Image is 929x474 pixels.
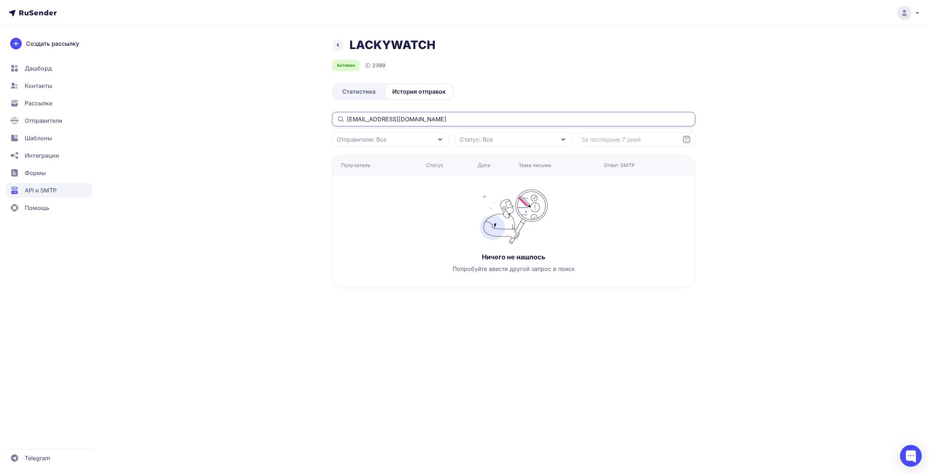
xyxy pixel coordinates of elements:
span: Дашборд [25,64,52,73]
span: Интеграции [25,151,59,160]
span: Активен [337,62,355,68]
span: Рассылки [25,99,53,108]
span: Попробуйте ввести другой запрос в поиск [453,264,575,273]
span: Создать рассылку [26,39,79,48]
a: Статистика [333,84,384,99]
span: API и SMTP [25,186,57,195]
span: Помощь [25,203,49,212]
h3: Ничего не нашлось [482,253,545,262]
div: ID [365,61,385,70]
span: История отправок [392,87,446,96]
span: Отправители [25,116,62,125]
h1: LACKYWATCH [349,38,435,52]
span: Контакты [25,81,52,90]
span: Отправители: Все [337,135,386,144]
span: 2399 [372,62,385,69]
img: no_photo [478,190,550,244]
input: Поиск [332,112,695,126]
span: Шаблоны [25,134,52,142]
div: Получатель [341,162,371,169]
span: Статистика [342,87,376,96]
div: Ответ SMTP [604,162,635,169]
span: Telegram [25,454,50,462]
input: Datepicker input [578,132,695,147]
a: История отправок [386,84,452,99]
span: Статус: Все [460,135,493,144]
div: Тема письма [519,162,551,169]
div: Статус [426,162,443,169]
div: Дата [478,162,490,169]
span: Формы [25,169,46,177]
a: Telegram [6,451,92,465]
